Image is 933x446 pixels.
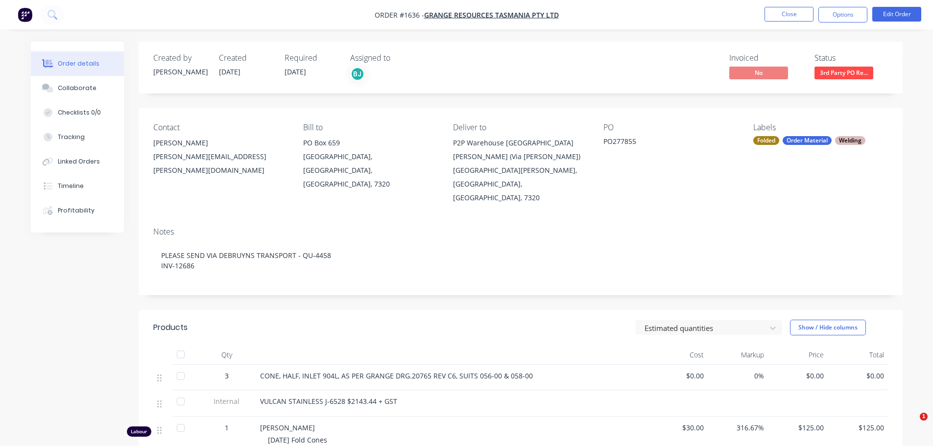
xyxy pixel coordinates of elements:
[832,423,884,433] span: $125.00
[648,345,708,365] div: Cost
[828,345,888,365] div: Total
[225,423,229,433] span: 1
[708,345,768,365] div: Markup
[225,371,229,381] span: 3
[260,371,533,380] span: CONE, HALF, INLET 904L, AS PER GRANGE DRG.20765 REV C6, SUITS 056-00 & 058-00
[303,136,437,191] div: PO Box 659[GEOGRAPHIC_DATA], [GEOGRAPHIC_DATA], [GEOGRAPHIC_DATA], 7320
[153,136,287,150] div: [PERSON_NAME]
[350,67,365,81] button: BJ
[31,149,124,174] button: Linked Orders
[818,7,867,23] button: Options
[712,423,764,433] span: 316.67%
[900,413,923,436] iframe: Intercom live chat
[153,240,888,281] div: PLEASE SEND VIA DEBRUYNS TRANSPORT - QU-4458 INV-12686
[201,396,252,406] span: Internal
[453,164,587,205] div: [GEOGRAPHIC_DATA][PERSON_NAME], [GEOGRAPHIC_DATA], [GEOGRAPHIC_DATA], 7320
[303,123,437,132] div: Bill to
[872,7,921,22] button: Edit Order
[920,413,928,421] span: 1
[603,123,738,132] div: PO
[303,150,437,191] div: [GEOGRAPHIC_DATA], [GEOGRAPHIC_DATA], [GEOGRAPHIC_DATA], 7320
[260,397,397,406] span: VULCAN STAINLESS J-6528 $2143.44 + GST
[153,227,888,236] div: Notes
[453,136,587,205] div: P2P Warehouse [GEOGRAPHIC_DATA][PERSON_NAME] (Via [PERSON_NAME])[GEOGRAPHIC_DATA][PERSON_NAME], [...
[753,123,887,132] div: Labels
[712,371,764,381] span: 0%
[375,10,424,20] span: Order #1636 -
[772,423,824,433] span: $125.00
[31,51,124,76] button: Order details
[153,136,287,177] div: [PERSON_NAME][PERSON_NAME][EMAIL_ADDRESS][PERSON_NAME][DOMAIN_NAME]
[58,133,85,141] div: Tracking
[58,59,99,68] div: Order details
[219,67,240,76] span: [DATE]
[652,371,704,381] span: $0.00
[765,7,813,22] button: Close
[814,53,888,63] div: Status
[260,423,315,432] span: [PERSON_NAME]
[768,345,828,365] div: Price
[31,100,124,125] button: Checklists 0/0
[783,136,832,145] div: Order Material
[729,67,788,79] span: No
[18,7,32,22] img: Factory
[268,435,327,445] span: [DATE] Fold Cones
[772,371,824,381] span: $0.00
[58,108,101,117] div: Checklists 0/0
[424,10,559,20] a: Grange Resources Tasmania Pty Ltd
[197,345,256,365] div: Qty
[814,67,873,81] button: 3rd Party PO Re...
[153,53,207,63] div: Created by
[453,123,587,132] div: Deliver to
[58,182,84,190] div: Timeline
[58,206,95,215] div: Profitability
[729,53,803,63] div: Invoiced
[31,198,124,223] button: Profitability
[832,371,884,381] span: $0.00
[153,150,287,177] div: [PERSON_NAME][EMAIL_ADDRESS][PERSON_NAME][DOMAIN_NAME]
[58,157,100,166] div: Linked Orders
[127,426,151,437] div: Labour
[814,67,873,79] span: 3rd Party PO Re...
[790,320,866,335] button: Show / Hide columns
[303,136,437,150] div: PO Box 659
[285,67,306,76] span: [DATE]
[753,136,779,145] div: Folded
[31,76,124,100] button: Collaborate
[58,84,96,93] div: Collaborate
[219,53,273,63] div: Created
[153,322,188,333] div: Products
[153,123,287,132] div: Contact
[31,174,124,198] button: Timeline
[350,53,448,63] div: Assigned to
[603,136,726,150] div: PO277855
[285,53,338,63] div: Required
[453,136,587,164] div: P2P Warehouse [GEOGRAPHIC_DATA][PERSON_NAME] (Via [PERSON_NAME])
[31,125,124,149] button: Tracking
[835,136,865,145] div: Welding
[652,423,704,433] span: $30.00
[153,67,207,77] div: [PERSON_NAME]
